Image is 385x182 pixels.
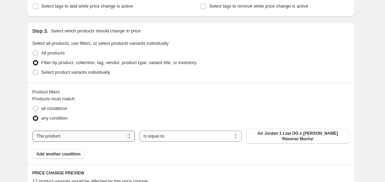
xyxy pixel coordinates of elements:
span: Select product variants individually [41,70,110,75]
span: Select all products, use filters, or select products variants individually [32,41,169,46]
h2: Step 3. [32,28,48,34]
span: Filter by product, collection, tag, vendor, product type, variant title, or inventory [41,60,197,65]
span: all conditions [41,106,67,111]
span: any condition [41,115,68,121]
span: Air Jordan 1 Low OG x [PERSON_NAME] ‘Reverse Mocha’ [250,131,345,142]
div: Product filters [32,89,349,95]
h6: PRICE CHANGE PREVIEW [32,170,349,176]
span: Select tags to add while price change is active [41,3,133,9]
span: Select tags to remove while price change is active [209,3,308,9]
button: Air Jordan 1 Low OG x Travis Scott ‘Reverse Mocha’ [246,129,349,144]
button: Add another condition [32,149,85,159]
span: Add another condition [37,151,81,157]
span: Products must match: [32,96,76,101]
span: All products [41,50,65,55]
p: Select which products should change in price [51,28,140,34]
